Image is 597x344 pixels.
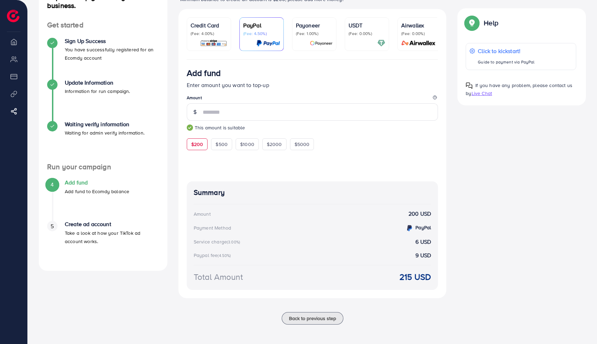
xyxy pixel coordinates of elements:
img: card [377,39,385,47]
span: If you have any problem, please contact us by [466,82,572,97]
h4: Update Information [65,79,130,86]
h4: Run your campaign [39,163,167,171]
strong: 9 USD [415,251,431,259]
small: (4.50%) [218,253,231,258]
p: Enter amount you want to top-up [187,81,438,89]
img: Popup guide [466,82,473,89]
li: Waiting verify information [39,121,167,163]
li: Sign Up Success [39,38,167,79]
h4: Waiting verify information [65,121,144,128]
p: (Fee: 1.00%) [296,31,333,36]
span: Back to previous step [289,315,336,322]
div: Amount [194,210,211,217]
p: Click to kickstart! [478,47,534,55]
p: USDT [349,21,385,29]
li: Create ad account [39,221,167,263]
img: guide [187,124,193,131]
p: Guide to payment via PayPal [478,58,534,66]
img: card [256,39,280,47]
p: Help [484,19,498,27]
span: 4 [51,181,54,189]
p: PayPal [243,21,280,29]
div: Service charge [194,238,242,245]
p: Credit Card [191,21,227,29]
h3: Add fund [187,68,221,78]
strong: 200 USD [409,210,431,218]
p: (Fee: 0.00%) [401,31,438,36]
span: $2000 [267,141,282,148]
h4: Add fund [65,179,129,186]
span: $5000 [295,141,310,148]
span: $1000 [240,141,254,148]
strong: PayPal [415,224,431,231]
small: This amount is suitable [187,124,438,131]
img: credit [405,224,414,232]
strong: 6 USD [415,238,431,246]
p: Information for run campaign. [65,87,130,95]
p: (Fee: 4.00%) [191,31,227,36]
img: card [200,39,227,47]
img: Popup guide [466,17,478,29]
div: Payment Method [194,224,231,231]
p: (Fee: 0.00%) [349,31,385,36]
img: logo [7,10,19,22]
li: Update Information [39,79,167,121]
div: Paypal fee [194,252,233,259]
strong: 215 USD [400,271,431,283]
button: Back to previous step [282,312,343,325]
legend: Amount [187,95,438,103]
p: (Fee: 4.50%) [243,31,280,36]
span: Live Chat [472,90,492,97]
p: Waiting for admin verify information. [65,129,144,137]
iframe: PayPal [369,158,438,171]
li: Add fund [39,179,167,221]
p: You have successfully registered for an Ecomdy account [65,45,159,62]
iframe: Chat [568,313,592,339]
span: $200 [191,141,203,148]
h4: Sign Up Success [65,38,159,44]
h4: Get started [39,21,167,29]
p: Take a look at how your TikTok ad account works. [65,229,159,246]
div: Total Amount [194,271,243,283]
p: Payoneer [296,21,333,29]
img: card [310,39,333,47]
span: 5 [51,222,54,230]
small: (3.00%) [227,239,240,245]
p: Add fund to Ecomdy balance [65,187,129,196]
p: Airwallex [401,21,438,29]
h4: Create ad account [65,221,159,227]
img: card [399,39,438,47]
span: $500 [216,141,228,148]
h4: Summary [194,188,431,197]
